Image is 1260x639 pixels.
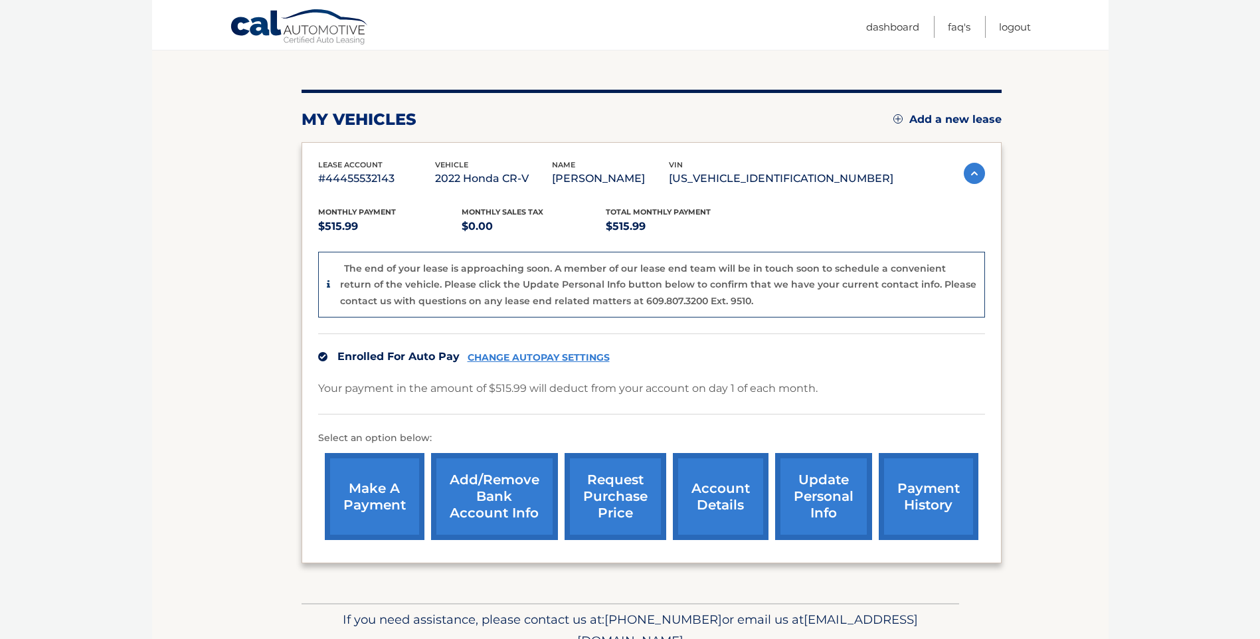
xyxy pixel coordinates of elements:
[964,163,985,184] img: accordion-active.svg
[318,169,435,188] p: #44455532143
[462,207,543,217] span: Monthly sales Tax
[318,430,985,446] p: Select an option below:
[552,169,669,188] p: [PERSON_NAME]
[435,169,552,188] p: 2022 Honda CR-V
[462,217,606,236] p: $0.00
[893,114,903,124] img: add.svg
[866,16,919,38] a: Dashboard
[230,9,369,47] a: Cal Automotive
[669,169,893,188] p: [US_VEHICLE_IDENTIFICATION_NUMBER]
[318,160,383,169] span: lease account
[893,113,1002,126] a: Add a new lease
[318,217,462,236] p: $515.99
[340,262,976,307] p: The end of your lease is approaching soon. A member of our lease end team will be in touch soon t...
[673,453,768,540] a: account details
[879,453,978,540] a: payment history
[435,160,468,169] span: vehicle
[604,612,722,627] span: [PHONE_NUMBER]
[302,110,416,130] h2: my vehicles
[565,453,666,540] a: request purchase price
[468,352,610,363] a: CHANGE AUTOPAY SETTINGS
[318,379,818,398] p: Your payment in the amount of $515.99 will deduct from your account on day 1 of each month.
[999,16,1031,38] a: Logout
[318,207,396,217] span: Monthly Payment
[337,350,460,363] span: Enrolled For Auto Pay
[325,453,424,540] a: make a payment
[431,453,558,540] a: Add/Remove bank account info
[606,207,711,217] span: Total Monthly Payment
[606,217,750,236] p: $515.99
[318,352,327,361] img: check.svg
[552,160,575,169] span: name
[775,453,872,540] a: update personal info
[948,16,970,38] a: FAQ's
[669,160,683,169] span: vin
